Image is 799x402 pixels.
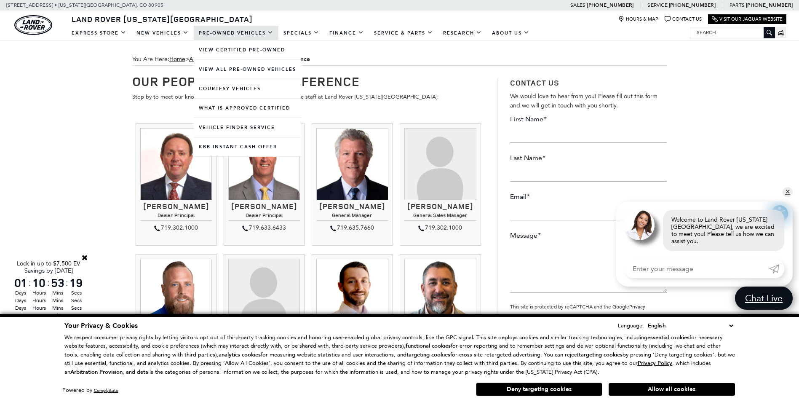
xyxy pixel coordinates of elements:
a: Visit Our Jaguar Website [712,16,783,22]
div: Language: [618,323,644,328]
p: Stop by to meet our knowledgeable and courteous sales and service staff at Land Rover [US_STATE][... [132,92,485,102]
img: Agent profile photo [624,210,655,240]
a: EXPRESS STORE [67,26,131,40]
a: About Us [487,26,534,40]
a: ComplyAuto [94,388,118,393]
span: > [169,56,310,63]
a: About Us [189,56,214,63]
strong: functional cookies [406,342,451,350]
h3: [PERSON_NAME] [140,202,212,211]
span: Sales [570,2,585,8]
h4: Dealer Principal [140,212,212,220]
a: [PHONE_NUMBER] [587,2,633,8]
a: [PHONE_NUMBER] [746,2,793,8]
input: Search [690,27,775,38]
span: Secs [68,304,84,312]
a: Land Rover [US_STATE][GEOGRAPHIC_DATA] [67,14,258,24]
select: Language Select [646,321,735,330]
strong: targeting cookies [579,351,623,359]
div: Powered by [62,388,118,393]
label: Last Name [510,153,545,163]
span: Chat Live [741,292,787,304]
p: We respect consumer privacy rights by letting visitors opt out of third-party tracking cookies an... [64,333,735,377]
span: Hours [31,312,47,319]
button: Allow all cookies [609,383,735,396]
strong: Arbitration Provision [70,368,123,376]
span: Lock in up to $7,500 EV Savings by [DATE] [17,260,80,274]
span: Secs [68,297,84,304]
span: 53 [50,277,66,289]
u: Privacy Policy [638,359,672,367]
form: Contact Us [510,78,667,345]
a: Specials [278,26,324,40]
span: Days [13,297,29,304]
h4: Dealer Principal [228,212,300,220]
a: Hours & Map [618,16,658,22]
a: View All Pre-Owned Vehicles [194,60,301,79]
span: Secs [68,312,84,319]
span: Mins [50,297,66,304]
a: [STREET_ADDRESS] • [US_STATE][GEOGRAPHIC_DATA], CO 80905 [6,2,163,8]
a: Contact Us [665,16,702,22]
a: Finance [324,26,369,40]
span: We would love to hear from you! Please fill out this form and we will get in touch with you shortly. [510,93,657,109]
button: Deny targeting cookies [476,383,602,396]
div: Welcome to Land Rover [US_STATE][GEOGRAPHIC_DATA], we are excited to meet you! Please tell us how... [663,210,784,251]
a: Submit [769,260,784,278]
a: KBB Instant Cash Offer [194,137,301,156]
span: Parts [730,2,745,8]
strong: essential cookies [647,334,689,341]
small: This site is protected by reCAPTCHA and the Google and apply. [510,304,645,319]
h4: General Manager [316,212,388,220]
a: Terms of Service [532,313,569,319]
a: View Certified Pre-Owned [194,40,301,59]
h3: [PERSON_NAME] [228,202,300,211]
span: Hours [31,297,47,304]
span: Hours [31,304,47,312]
a: Pre-Owned Vehicles [194,26,278,40]
label: Message [510,231,541,240]
span: Hours [31,289,47,297]
span: Days [13,289,29,297]
h3: Contact Us [510,78,667,88]
span: Secs [68,289,84,297]
span: Days [13,312,29,319]
input: Enter your message [624,260,769,278]
input: First Name* [510,126,667,143]
a: What Is Approved Certified [194,99,301,118]
textarea: Message* [510,242,667,293]
a: Chat Live [735,287,793,310]
span: 10 [31,277,47,289]
a: Vehicle Finder Service [194,118,301,137]
span: > [189,56,310,63]
a: New Vehicles [131,26,194,40]
span: Mins [50,289,66,297]
a: land-rover [14,15,52,35]
img: Land Rover [14,15,52,35]
a: [PHONE_NUMBER] [669,2,716,8]
div: 719.302.1000 [140,223,212,233]
span: Mins [50,304,66,312]
input: Email* [510,204,667,220]
div: 719.635.7660 [316,223,388,233]
a: Service & Parts [369,26,438,40]
h3: [PERSON_NAME] [316,202,388,211]
h3: [PERSON_NAME] [404,202,476,211]
a: Home [169,56,185,63]
span: : [47,276,50,289]
span: : [29,276,31,289]
strong: targeting cookies [406,351,450,359]
strong: analytics cookies [219,351,261,359]
nav: Main Navigation [67,26,534,40]
span: Land Rover [US_STATE][GEOGRAPHIC_DATA] [72,14,253,24]
span: 19 [68,277,84,289]
span: Mins [50,312,66,319]
span: : [66,276,68,289]
label: Email [510,192,530,201]
a: Research [438,26,487,40]
span: You Are Here: [132,53,667,66]
div: 719.633.6433 [228,223,300,233]
input: Last Name* [510,165,667,182]
label: First Name [510,115,547,124]
span: Your Privacy & Cookies [64,321,138,330]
